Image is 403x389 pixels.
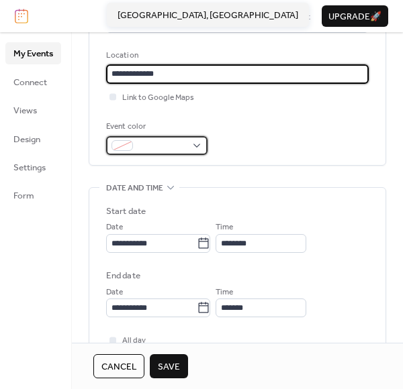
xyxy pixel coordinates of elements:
[15,9,28,23] img: logo
[93,354,144,378] button: Cancel
[106,269,140,282] div: End date
[5,99,61,121] a: Views
[13,47,53,60] span: My Events
[118,9,298,22] span: [GEOGRAPHIC_DATA], [GEOGRAPHIC_DATA]
[106,120,205,133] div: Event color
[5,42,61,64] a: My Events
[5,156,61,178] a: Settings
[106,182,163,195] span: Date and time
[101,360,136,374] span: Cancel
[13,189,34,203] span: Form
[5,128,61,150] a: Design
[122,91,194,105] span: Link to Google Maps
[106,205,146,218] div: Start date
[158,360,180,374] span: Save
[216,221,233,234] span: Time
[150,354,188,378] button: Save
[322,5,388,27] button: Upgrade🚀
[106,221,123,234] span: Date
[5,71,61,93] a: Connect
[106,286,123,299] span: Date
[13,161,46,174] span: Settings
[13,76,47,89] span: Connect
[216,286,233,299] span: Time
[13,133,40,146] span: Design
[122,334,146,347] span: All day
[106,49,366,62] div: Location
[5,184,61,206] a: Form
[13,104,37,117] span: Views
[328,10,382,23] span: Upgrade 🚀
